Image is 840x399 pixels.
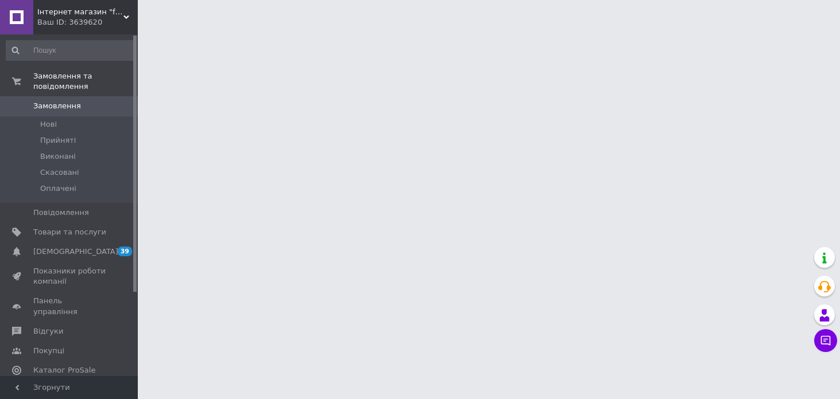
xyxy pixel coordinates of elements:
input: Пошук [6,40,136,61]
span: Покупці [33,346,64,356]
span: Відгуки [33,326,63,337]
span: Оплачені [40,183,76,194]
span: Інтернет магазин "fashion-shoes" [37,7,123,17]
button: Чат з покупцем [814,329,837,352]
span: Скасовані [40,167,79,178]
span: Товари та послуги [33,227,106,237]
span: Панель управління [33,296,106,316]
span: Замовлення [33,101,81,111]
span: Нові [40,119,57,130]
span: 39 [118,247,132,256]
span: Прийняті [40,135,76,146]
span: Показники роботи компанії [33,266,106,287]
span: Виконані [40,151,76,162]
span: [DEMOGRAPHIC_DATA] [33,247,118,257]
div: Ваш ID: 3639620 [37,17,138,28]
span: Каталог ProSale [33,365,95,375]
span: Повідомлення [33,208,89,218]
span: Замовлення та повідомлення [33,71,138,92]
